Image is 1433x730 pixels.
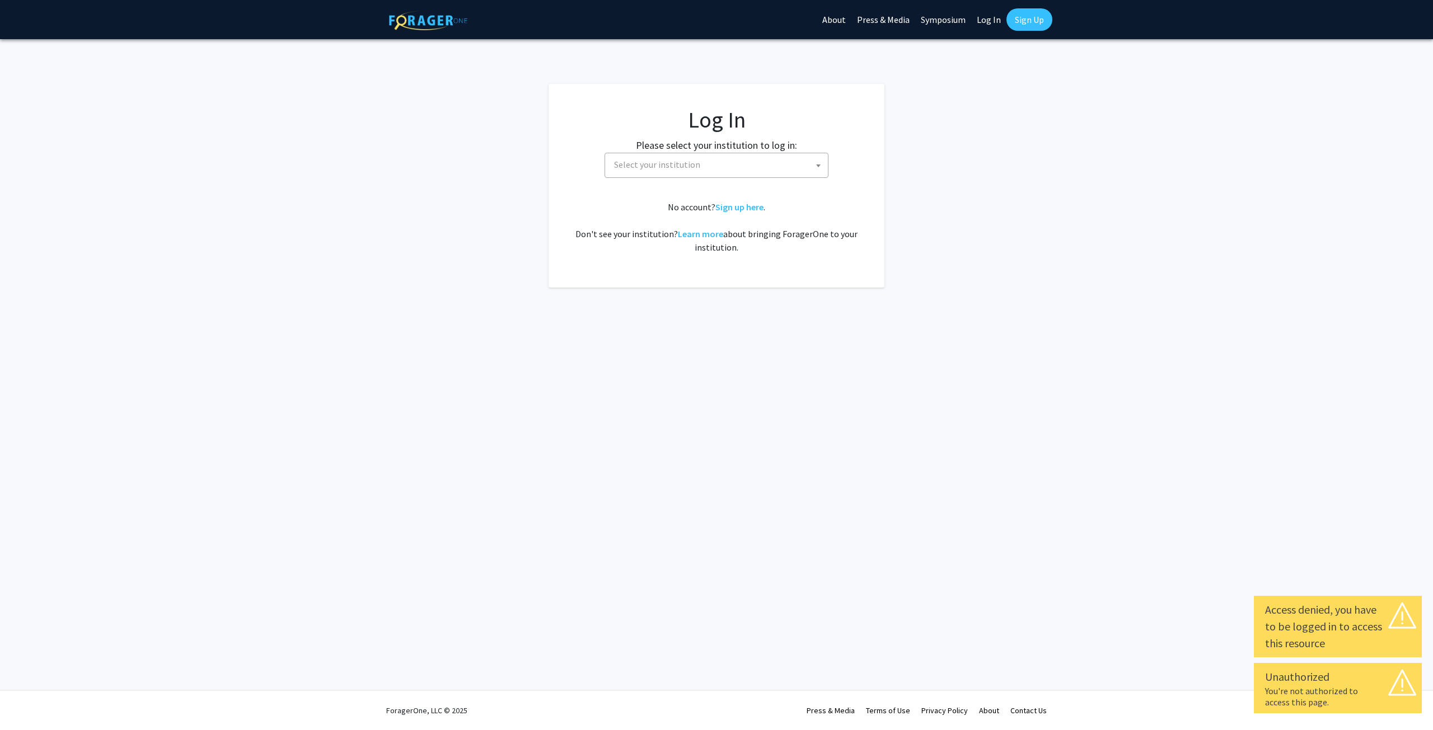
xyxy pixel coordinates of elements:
label: Please select your institution to log in: [636,138,797,153]
h1: Log In [571,106,862,133]
div: ForagerOne, LLC © 2025 [386,691,467,730]
a: Terms of Use [866,705,910,715]
span: Select your institution [614,159,700,170]
img: ForagerOne Logo [389,11,467,30]
span: Select your institution [610,153,828,176]
a: Privacy Policy [921,705,968,715]
a: Sign up here [715,201,764,213]
a: About [979,705,999,715]
div: You're not authorized to access this page. [1265,685,1411,708]
div: Access denied, you have to be logged in to access this resource [1265,601,1411,652]
a: Learn more about bringing ForagerOne to your institution [678,228,723,239]
a: Press & Media [807,705,855,715]
a: Contact Us [1010,705,1047,715]
div: Unauthorized [1265,668,1411,685]
div: No account? . Don't see your institution? about bringing ForagerOne to your institution. [571,200,862,254]
a: Sign Up [1006,8,1052,31]
span: Select your institution [605,153,828,178]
